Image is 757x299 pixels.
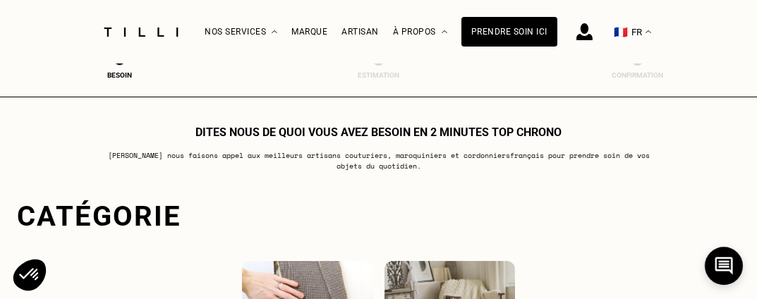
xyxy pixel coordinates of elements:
[461,17,557,47] a: Prendre soin ici
[351,71,407,79] div: Estimation
[91,71,147,79] div: Besoin
[205,1,277,63] div: Nos services
[393,1,447,63] div: À propos
[99,28,183,37] img: Logo du service de couturière Tilli
[442,30,447,34] img: Menu déroulant à propos
[614,25,628,39] span: 🇫🇷
[610,71,666,79] div: Confirmation
[576,23,593,40] img: icône connexion
[195,126,562,139] h1: Dites nous de quoi vous avez besoin en 2 minutes top chrono
[272,30,277,34] img: Menu déroulant
[17,200,740,233] div: Catégorie
[341,27,379,37] a: Artisan
[607,1,658,63] button: 🇫🇷 FR
[291,27,327,37] a: Marque
[99,150,658,171] p: [PERSON_NAME] nous faisons appel aux meilleurs artisans couturiers , maroquiniers et cordonniers ...
[646,30,651,34] img: menu déroulant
